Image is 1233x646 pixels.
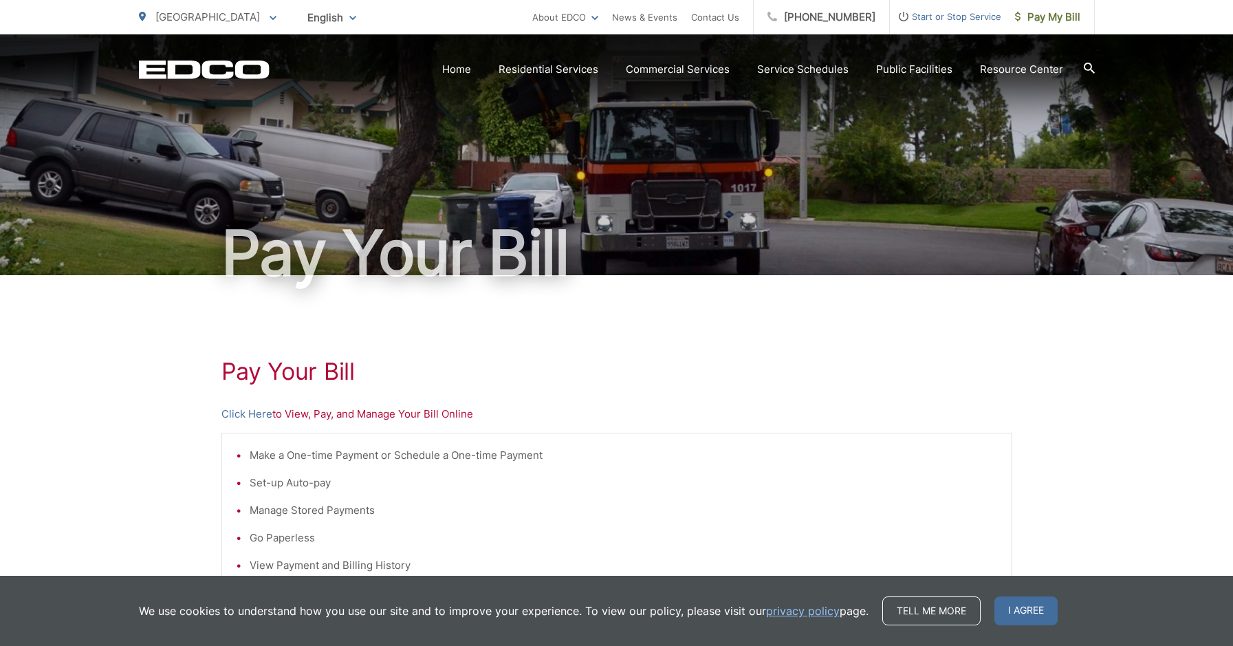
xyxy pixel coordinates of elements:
a: Click Here [221,406,272,422]
p: to View, Pay, and Manage Your Bill Online [221,406,1012,422]
a: Residential Services [499,61,598,78]
a: Tell me more [882,596,981,625]
a: privacy policy [766,603,840,619]
a: Public Facilities [876,61,952,78]
a: Contact Us [691,9,739,25]
a: Commercial Services [626,61,730,78]
li: Manage Stored Payments [250,502,998,519]
h1: Pay Your Bill [139,219,1095,288]
li: Go Paperless [250,530,998,546]
li: Set-up Auto-pay [250,475,998,491]
a: News & Events [612,9,677,25]
a: EDCD logo. Return to the homepage. [139,60,270,79]
p: We use cookies to understand how you use our site and to improve your experience. To view our pol... [139,603,869,619]
span: [GEOGRAPHIC_DATA] [155,10,260,23]
a: About EDCO [532,9,598,25]
h1: Pay Your Bill [221,358,1012,385]
span: English [297,6,367,30]
span: Pay My Bill [1015,9,1080,25]
a: Resource Center [980,61,1063,78]
li: Make a One-time Payment or Schedule a One-time Payment [250,447,998,464]
a: Home [442,61,471,78]
span: I agree [994,596,1058,625]
a: Service Schedules [757,61,849,78]
li: View Payment and Billing History [250,557,998,574]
